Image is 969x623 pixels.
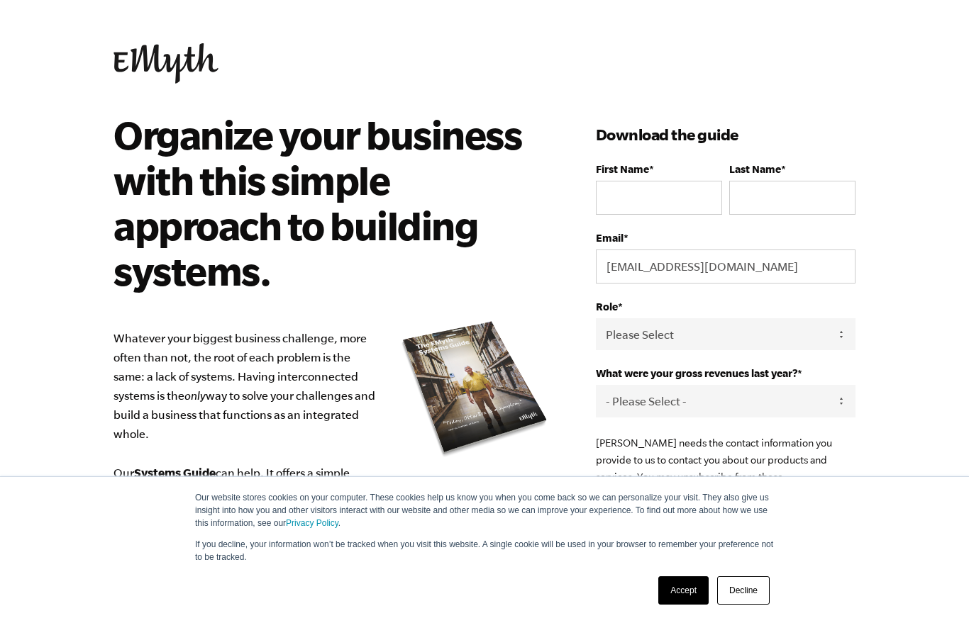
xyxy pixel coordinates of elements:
[134,466,216,479] b: Systems Guide
[596,367,797,379] span: What were your gross revenues last year?
[596,163,649,175] span: First Name
[658,576,709,605] a: Accept
[195,491,774,529] p: Our website stores cookies on your computer. These cookies help us know you when you come back so...
[184,389,206,402] i: only
[596,123,856,146] h3: Download the guide
[596,434,856,520] p: [PERSON_NAME] needs the contact information you provide to us to contact you about our products a...
[286,518,338,528] a: Privacy Policy
[397,316,553,461] img: e-myth systems guide organize your business
[113,329,553,578] p: Whatever your biggest business challenge, more often than not, the root of each problem is the sa...
[195,538,774,563] p: If you decline, your information won’t be tracked when you visit this website. A single cookie wi...
[113,43,218,84] img: EMyth
[717,576,770,605] a: Decline
[596,301,618,313] span: Role
[596,232,624,244] span: Email
[729,163,781,175] span: Last Name
[113,112,533,293] h2: Organize your business with this simple approach to building systems.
